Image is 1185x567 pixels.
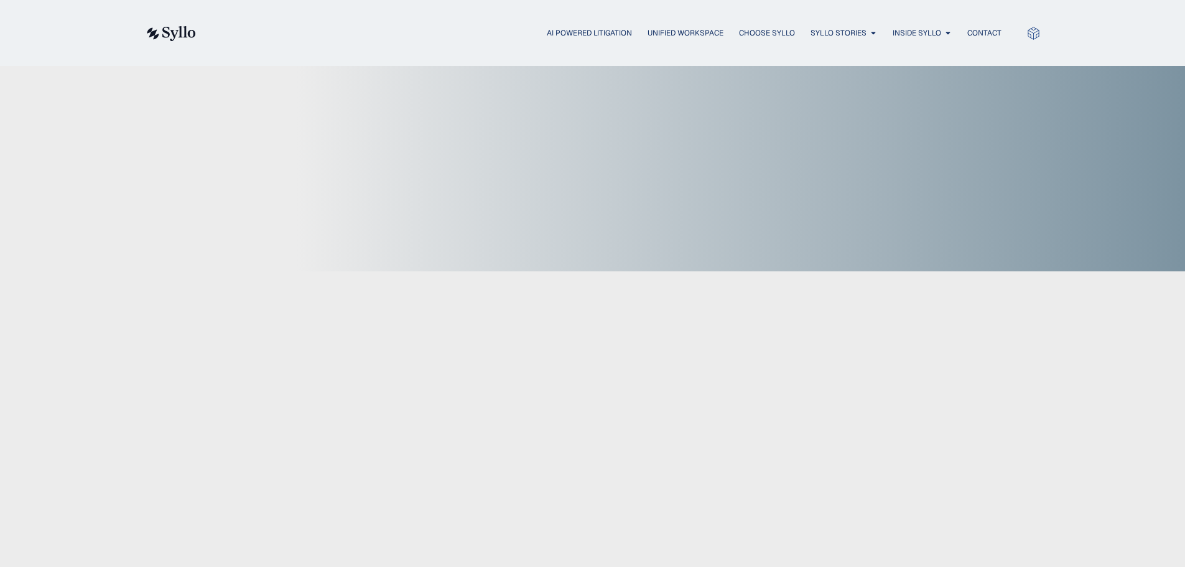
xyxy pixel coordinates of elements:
[739,27,795,39] a: Choose Syllo
[221,27,1001,39] nav: Menu
[547,27,632,39] a: AI Powered Litigation
[893,27,941,39] a: Inside Syllo
[221,27,1001,39] div: Menu Toggle
[967,27,1001,39] a: Contact
[648,27,723,39] a: Unified Workspace
[811,27,867,39] a: Syllo Stories
[145,26,196,41] img: syllo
